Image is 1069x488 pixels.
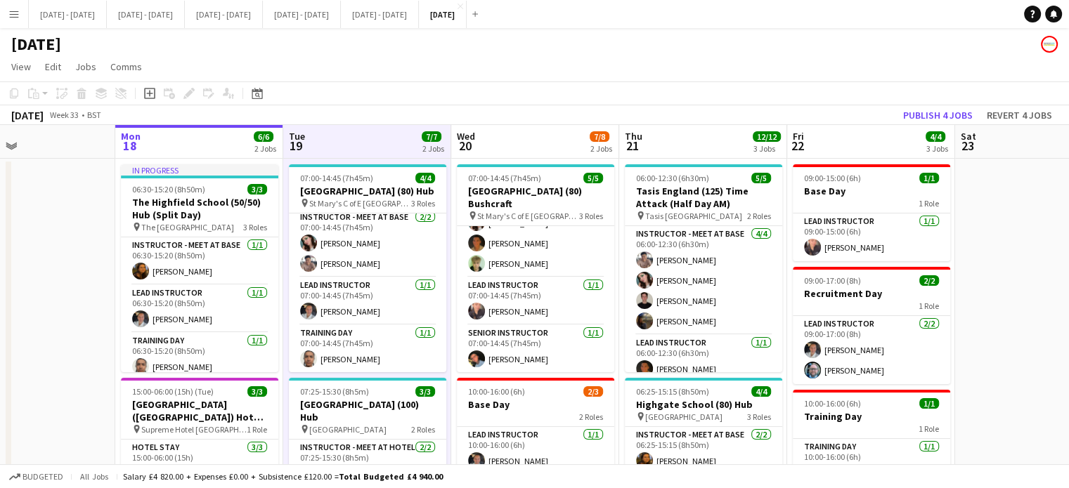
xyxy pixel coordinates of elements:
[22,472,63,482] span: Budgeted
[341,1,419,28] button: [DATE] - [DATE]
[107,1,185,28] button: [DATE] - [DATE]
[87,110,101,120] div: BST
[263,1,341,28] button: [DATE] - [DATE]
[6,58,37,76] a: View
[11,34,61,55] h1: [DATE]
[110,60,142,73] span: Comms
[11,108,44,122] div: [DATE]
[77,471,111,482] span: All jobs
[185,1,263,28] button: [DATE] - [DATE]
[11,60,31,73] span: View
[39,58,67,76] a: Edit
[1041,36,1058,53] app-user-avatar: Programmes & Operations
[419,1,467,28] button: [DATE]
[105,58,148,76] a: Comms
[70,58,102,76] a: Jobs
[981,106,1058,124] button: Revert 4 jobs
[29,1,107,28] button: [DATE] - [DATE]
[75,60,96,73] span: Jobs
[339,471,443,482] span: Total Budgeted £4 940.00
[898,106,978,124] button: Publish 4 jobs
[45,60,61,73] span: Edit
[123,471,443,482] div: Salary £4 820.00 + Expenses £0.00 + Subsistence £120.00 =
[46,110,82,120] span: Week 33
[7,469,65,484] button: Budgeted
